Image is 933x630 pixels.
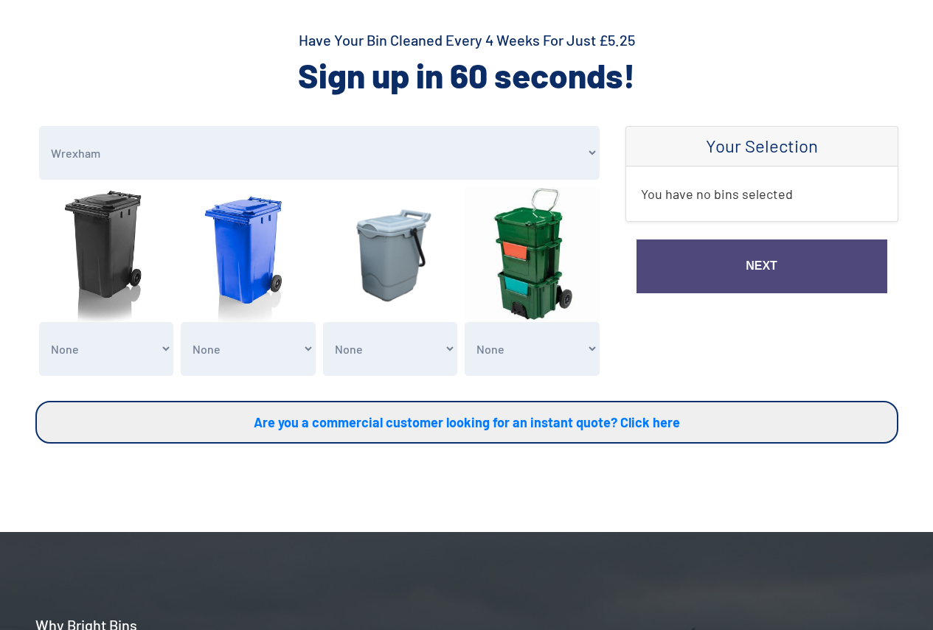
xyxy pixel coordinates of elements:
a: Next [637,239,887,293]
img: food.jpg [323,187,458,322]
h4: Have Your Bin Cleaned Every 4 Weeks For Just £5.25 [35,29,898,50]
img: general_type_1.jpg [39,187,174,322]
a: Are you a commercial customer looking for an instant quote? Click here [35,401,898,444]
h4: Your Selection [641,136,883,157]
img: recyclingSystem1.jpg [465,187,600,322]
img: general_type_2.jpg [181,187,316,322]
p: You have no bins selected [641,181,883,206]
h2: Sign up in 60 seconds! [35,53,898,97]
